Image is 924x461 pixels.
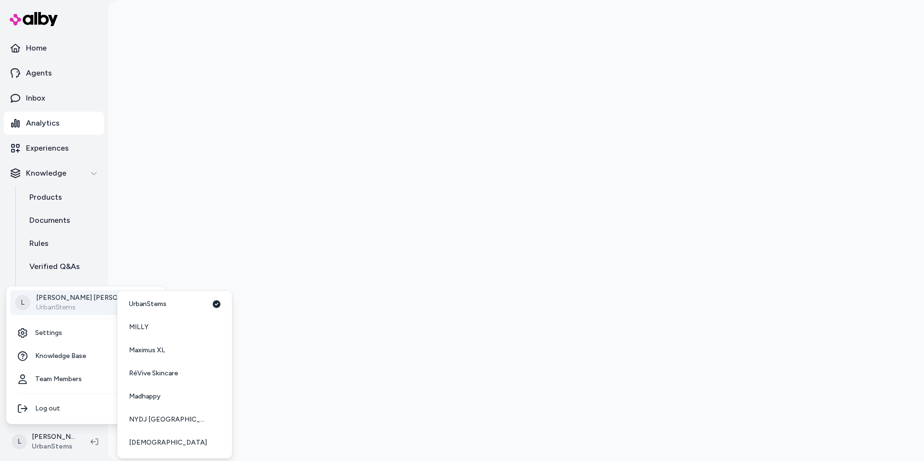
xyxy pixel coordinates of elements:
[35,351,86,361] span: Knowledge Base
[129,415,208,424] span: NYDJ [GEOGRAPHIC_DATA]
[10,397,162,420] div: Log out
[129,392,161,401] span: Madhappy
[15,295,30,310] span: L
[129,299,167,309] span: UrbanStems
[10,321,162,345] a: Settings
[129,369,178,378] span: RéVive Skincare
[129,438,207,448] span: [DEMOGRAPHIC_DATA]
[36,303,149,312] p: UrbanStems
[129,322,149,332] span: MILLY
[129,346,165,355] span: Maximus XL
[36,293,149,303] p: [PERSON_NAME] [PERSON_NAME]
[10,368,162,391] a: Team Members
